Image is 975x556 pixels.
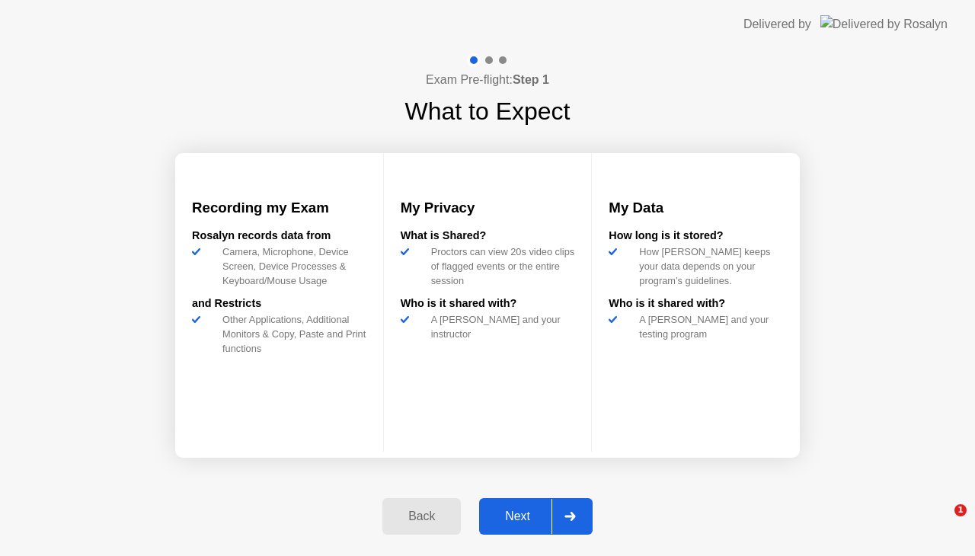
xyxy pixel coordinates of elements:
div: Next [484,510,551,523]
h1: What to Expect [405,93,571,129]
div: and Restricts [192,296,366,312]
span: 1 [954,504,967,516]
iframe: Intercom live chat [923,504,960,541]
div: Who is it shared with? [401,296,575,312]
h3: Recording my Exam [192,197,366,219]
div: A [PERSON_NAME] and your testing program [633,312,783,341]
b: Step 1 [513,73,549,86]
button: Next [479,498,593,535]
button: Back [382,498,461,535]
div: How long is it stored? [609,228,783,244]
img: Delivered by Rosalyn [820,15,948,33]
div: How [PERSON_NAME] keeps your data depends on your program’s guidelines. [633,244,783,289]
div: Delivered by [743,15,811,34]
h3: My Privacy [401,197,575,219]
div: Rosalyn records data from [192,228,366,244]
div: Other Applications, Additional Monitors & Copy, Paste and Print functions [216,312,366,356]
div: Proctors can view 20s video clips of flagged events or the entire session [425,244,575,289]
div: What is Shared? [401,228,575,244]
div: Camera, Microphone, Device Screen, Device Processes & Keyboard/Mouse Usage [216,244,366,289]
div: Who is it shared with? [609,296,783,312]
h3: My Data [609,197,783,219]
div: Back [387,510,456,523]
h4: Exam Pre-flight: [426,71,549,89]
div: A [PERSON_NAME] and your instructor [425,312,575,341]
